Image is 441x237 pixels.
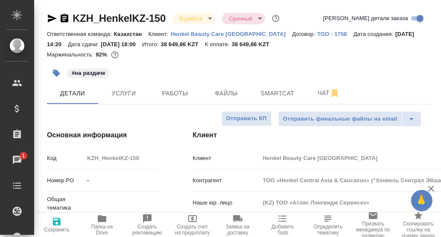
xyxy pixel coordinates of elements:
[278,111,402,127] button: Отправить финальные файлы на email
[177,15,205,22] button: В работе
[84,196,161,211] div: ​
[232,41,276,47] p: 38 649,86 KZT
[323,14,408,23] span: [PERSON_NAME] детали заказа
[85,224,120,236] span: Папка на Drive
[34,213,79,237] button: Сохранить
[101,41,142,47] p: [DATE] 18:00
[59,13,70,24] button: Скопировать ссылку
[79,213,125,237] button: Папка на Drive
[330,88,340,98] svg: Отписаться
[170,213,215,237] button: Создать счет на предоплату
[270,13,281,24] button: Доп статусы указывают на важность/срочность заказа
[193,176,260,185] p: Контрагент
[278,111,421,127] div: split button
[47,130,158,140] h4: Основная информация
[72,69,105,77] p: #на раздаче
[47,31,114,37] p: Ответственная команда:
[155,88,196,99] span: Работы
[226,114,267,124] span: Отправить КП
[66,69,111,76] span: на раздаче
[47,13,57,24] button: Скопировать ссылку для ЯМессенджера
[222,111,272,126] button: Отправить КП
[17,151,30,160] span: 1
[283,114,397,124] span: Отправить финальные файлы на email
[47,154,84,163] p: Код
[220,224,255,236] span: Заявка на доставку
[47,51,96,58] p: Маржинальность:
[415,192,429,210] span: 🙏
[317,31,353,37] p: ТОО - 1758
[353,31,395,37] p: Дата создания:
[215,213,260,237] button: Заявка на доставку
[2,149,32,171] a: 1
[125,213,170,237] button: Создать рекламацию
[292,31,317,37] p: Договор:
[47,64,66,83] button: Добавить тэг
[47,195,84,212] p: Общая тематика
[52,88,93,99] span: Детали
[84,174,158,187] input: ✎ Введи что-нибудь
[205,41,232,47] p: К оплате:
[222,13,265,24] div: В работе
[265,224,300,236] span: Добавить Todo
[161,41,205,47] p: 38 649,86 KZT
[142,41,161,47] p: Итого:
[308,88,349,98] span: Чат
[396,213,441,237] button: Скопировать ссылку на оценку заказа
[172,13,215,24] div: В работе
[350,213,396,237] button: Призвать менеджера по развитию
[68,41,101,47] p: Дата сдачи:
[260,213,305,237] button: Добавить Todo
[47,176,84,185] p: Номер PO
[175,224,210,236] span: Создать счет на предоплату
[130,224,165,236] span: Создать рекламацию
[148,31,170,37] p: Клиент:
[411,190,432,211] button: 🙏
[44,227,70,233] span: Сохранить
[84,152,158,164] input: Пустое поле
[257,88,298,99] span: Smartcat
[114,31,149,37] p: Казахстан
[226,15,254,22] button: Срочный
[96,51,109,58] p: 92%
[310,224,345,236] span: Определить тематику
[206,88,247,99] span: Файлы
[193,154,260,163] p: Клиент
[317,30,353,37] a: ТОО - 1758
[171,31,292,37] p: Henkel Beauty Care [GEOGRAPHIC_DATA]
[109,49,120,60] button: 0.00 KZT; 388.80 RUB;
[73,12,166,24] a: KZH_HenkelKZ-150
[193,198,260,207] p: Наше юр. лицо
[171,30,292,37] a: Henkel Beauty Care [GEOGRAPHIC_DATA]
[103,88,144,99] span: Услуги
[305,213,350,237] button: Определить тематику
